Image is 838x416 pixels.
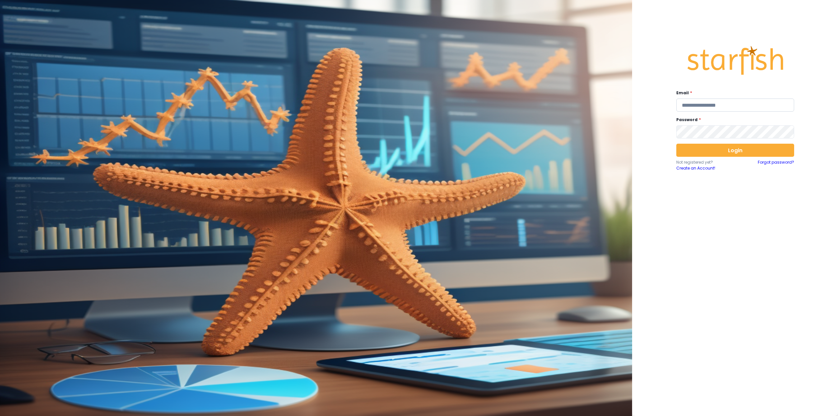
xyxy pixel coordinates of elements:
[686,40,784,81] img: Logo.42cb71d561138c82c4ab.png
[758,159,794,171] a: Forgot password?
[676,90,790,96] label: Email
[676,165,735,171] a: Create an Account!
[676,117,790,123] label: Password
[676,159,735,165] p: Not registered yet?
[676,144,794,157] button: Login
